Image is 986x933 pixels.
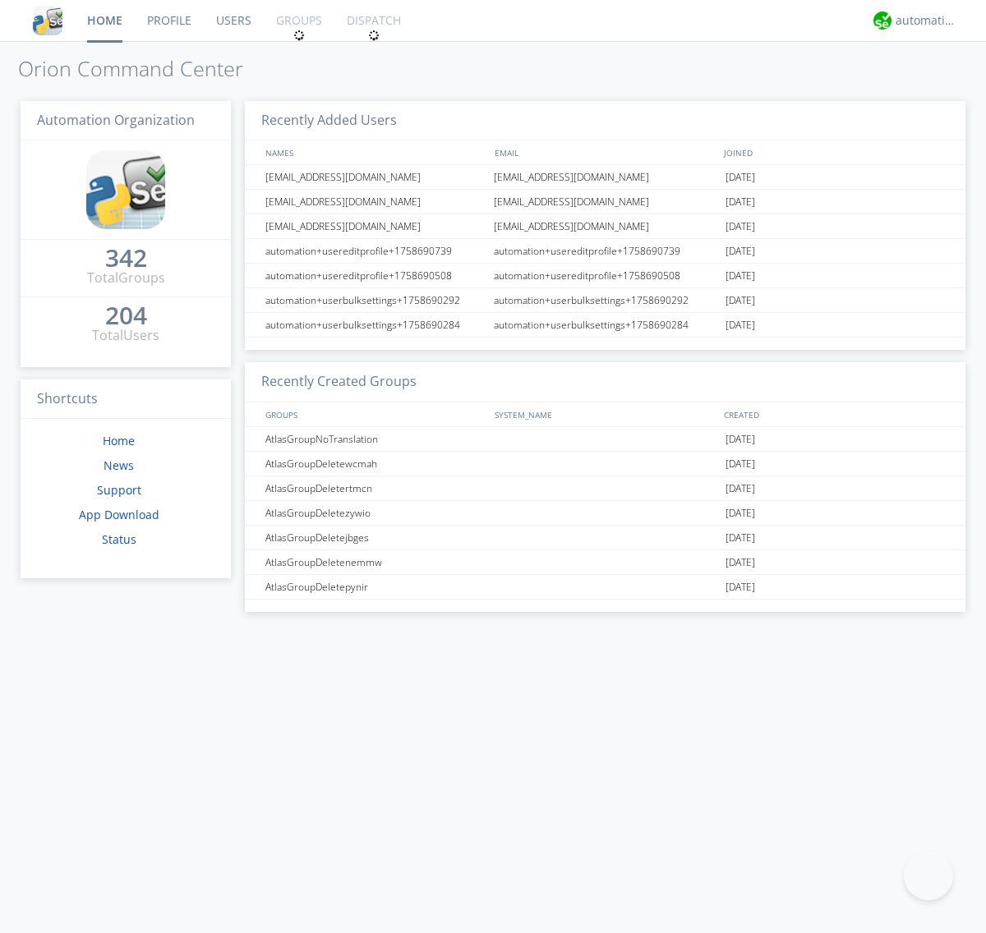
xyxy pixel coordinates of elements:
[92,326,159,345] div: Total Users
[726,264,755,288] span: [DATE]
[726,575,755,600] span: [DATE]
[490,264,721,287] div: automation+usereditprofile+1758690508
[261,550,489,574] div: AtlasGroupDeletenemmw
[245,362,965,402] h3: Recently Created Groups
[261,313,489,337] div: automation+userbulksettings+1758690284
[261,427,489,451] div: AtlasGroupNoTranslation
[245,313,965,338] a: automation+userbulksettings+1758690284automation+userbulksettings+1758690284[DATE]
[102,531,136,547] a: Status
[490,239,721,263] div: automation+usereditprofile+1758690739
[873,11,892,30] img: d2d01cd9b4174d08988066c6d424eccd
[105,307,147,324] div: 204
[245,214,965,239] a: [EMAIL_ADDRESS][DOMAIN_NAME][EMAIL_ADDRESS][DOMAIN_NAME][DATE]
[261,476,489,500] div: AtlasGroupDeletertmcn
[726,526,755,550] span: [DATE]
[726,550,755,575] span: [DATE]
[896,12,957,29] div: automation+atlas
[105,250,147,266] div: 342
[104,457,134,473] a: News
[245,427,965,452] a: AtlasGroupNoTranslation[DATE]
[261,288,489,312] div: automation+userbulksettings+1758690292
[726,190,755,214] span: [DATE]
[726,501,755,526] span: [DATE]
[491,402,720,426] div: SYSTEM_NAME
[245,452,965,476] a: AtlasGroupDeletewcmah[DATE]
[726,214,755,239] span: [DATE]
[245,476,965,501] a: AtlasGroupDeletertmcn[DATE]
[86,150,165,229] img: cddb5a64eb264b2086981ab96f4c1ba7
[245,550,965,575] a: AtlasGroupDeletenemmw[DATE]
[245,501,965,526] a: AtlasGroupDeletezywio[DATE]
[261,140,486,164] div: NAMES
[245,288,965,313] a: automation+userbulksettings+1758690292automation+userbulksettings+1758690292[DATE]
[245,190,965,214] a: [EMAIL_ADDRESS][DOMAIN_NAME][EMAIL_ADDRESS][DOMAIN_NAME][DATE]
[293,30,305,41] img: spin.svg
[245,239,965,264] a: automation+usereditprofile+1758690739automation+usereditprofile+1758690739[DATE]
[261,501,489,525] div: AtlasGroupDeletezywio
[261,452,489,476] div: AtlasGroupDeletewcmah
[726,313,755,338] span: [DATE]
[726,165,755,190] span: [DATE]
[245,264,965,288] a: automation+usereditprofile+1758690508automation+usereditprofile+1758690508[DATE]
[261,575,489,599] div: AtlasGroupDeletepynir
[490,313,721,337] div: automation+userbulksettings+1758690284
[105,307,147,326] a: 204
[21,379,231,420] h3: Shortcuts
[261,165,489,189] div: [EMAIL_ADDRESS][DOMAIN_NAME]
[245,575,965,600] a: AtlasGroupDeletepynir[DATE]
[103,433,135,448] a: Home
[726,476,755,501] span: [DATE]
[261,239,489,263] div: automation+usereditprofile+1758690739
[37,111,195,129] span: Automation Organization
[490,165,721,189] div: [EMAIL_ADDRESS][DOMAIN_NAME]
[490,288,721,312] div: automation+userbulksettings+1758690292
[368,30,380,41] img: spin.svg
[726,288,755,313] span: [DATE]
[726,452,755,476] span: [DATE]
[87,269,165,287] div: Total Groups
[261,190,489,214] div: [EMAIL_ADDRESS][DOMAIN_NAME]
[491,140,720,164] div: EMAIL
[245,165,965,190] a: [EMAIL_ADDRESS][DOMAIN_NAME][EMAIL_ADDRESS][DOMAIN_NAME][DATE]
[261,214,489,238] div: [EMAIL_ADDRESS][DOMAIN_NAME]
[261,264,489,287] div: automation+usereditprofile+1758690508
[726,239,755,264] span: [DATE]
[97,482,141,498] a: Support
[904,851,953,900] iframe: Toggle Customer Support
[726,427,755,452] span: [DATE]
[490,190,721,214] div: [EMAIL_ADDRESS][DOMAIN_NAME]
[33,6,62,35] img: cddb5a64eb264b2086981ab96f4c1ba7
[245,101,965,141] h3: Recently Added Users
[105,250,147,269] a: 342
[490,214,721,238] div: [EMAIL_ADDRESS][DOMAIN_NAME]
[720,402,950,426] div: CREATED
[720,140,950,164] div: JOINED
[245,526,965,550] a: AtlasGroupDeletejbges[DATE]
[79,507,159,522] a: App Download
[261,402,486,426] div: GROUPS
[261,526,489,549] div: AtlasGroupDeletejbges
